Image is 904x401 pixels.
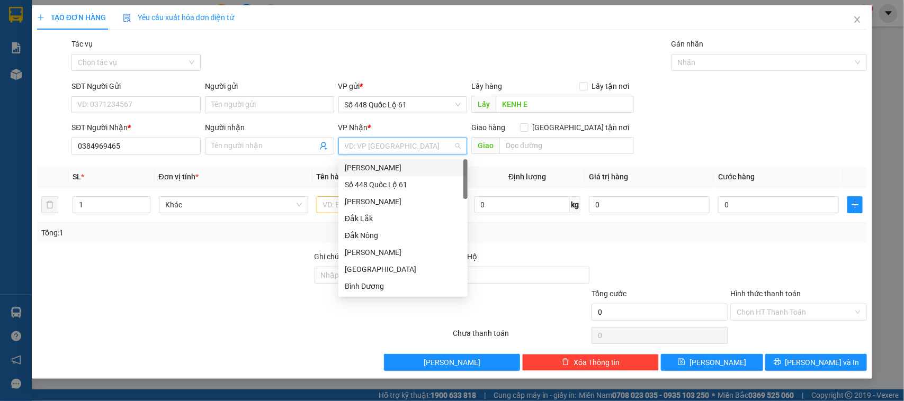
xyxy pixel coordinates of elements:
li: VP [GEOGRAPHIC_DATA] [73,57,141,92]
button: plus [847,196,863,213]
div: Phan Rang [338,193,468,210]
span: Lấy hàng [471,82,502,90]
label: Tác vụ [71,40,93,48]
div: [PERSON_NAME] [345,247,461,258]
span: user-add [319,142,328,150]
span: TẠO ĐƠN HÀNG [37,13,106,22]
span: Đơn vị tính [159,172,199,181]
div: Bình Phước [338,261,468,278]
div: [GEOGRAPHIC_DATA] [345,263,461,275]
span: [PERSON_NAME] [424,357,480,368]
div: Bình Dương [338,278,468,295]
span: VP Nhận [338,123,368,132]
span: [PERSON_NAME] và In [785,357,860,368]
input: Dọc đường [499,137,634,154]
span: [PERSON_NAME] [690,357,746,368]
span: plus [848,200,862,209]
div: Đắk Lắk [338,210,468,227]
span: Giao [471,137,499,154]
span: Tên hàng [317,172,351,181]
div: Đắk Lắk [345,213,461,224]
div: Đắk Nông [338,227,468,244]
div: Người nhận [205,122,334,133]
span: Cước hàng [718,172,755,181]
span: Định lượng [508,172,546,181]
button: delete [41,196,58,213]
span: SL [73,172,81,181]
div: [PERSON_NAME] [345,196,461,207]
span: delete [562,358,569,367]
span: close [853,15,862,24]
span: plus [37,14,44,21]
span: Tổng cước [592,289,626,298]
span: Giá trị hàng [589,172,628,181]
span: Lấy [471,96,496,113]
li: VP Số 448 Quốc Lộ 61 [5,57,73,80]
span: Khác [165,197,302,213]
div: SĐT Người Gửi [71,80,201,92]
div: Lâm Đồng [338,159,468,176]
div: Bình Dương [345,280,461,292]
input: Ghi chú đơn hàng [315,267,451,284]
button: printer[PERSON_NAME] và In [765,354,867,371]
div: Gia Lai [338,244,468,261]
label: Ghi chú đơn hàng [315,252,373,261]
label: Hình thức thanh toán [730,289,801,298]
span: [GEOGRAPHIC_DATA] tận nơi [529,122,634,133]
span: kg [570,196,580,213]
span: Xóa Thông tin [574,357,620,368]
div: SĐT Người Nhận [71,122,201,133]
input: 0 [589,196,710,213]
div: Đắk Nông [345,230,461,241]
span: Yêu cầu xuất hóa đơn điện tử [123,13,235,22]
img: icon [123,14,131,22]
button: save[PERSON_NAME] [661,354,763,371]
li: Bốn Luyện Express [5,5,154,45]
button: Close [843,5,872,35]
span: printer [774,358,781,367]
div: Người gửi [205,80,334,92]
label: Gán nhãn [672,40,704,48]
div: Chưa thanh toán [452,327,591,346]
button: deleteXóa Thông tin [522,354,659,371]
span: Giao hàng [471,123,505,132]
div: Số 448 Quốc Lộ 61 [338,176,468,193]
input: VD: Bàn, Ghế [317,196,466,213]
div: Số 448 Quốc Lộ 61 [345,179,461,190]
div: Tổng: 1 [41,227,350,239]
span: save [678,358,685,367]
span: Số 448 Quốc Lộ 61 [345,97,461,113]
input: Dọc đường [496,96,634,113]
button: [PERSON_NAME] [384,354,521,371]
div: [PERSON_NAME] [345,162,461,174]
div: VP gửi [338,80,468,92]
span: Lấy tận nơi [588,80,634,92]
